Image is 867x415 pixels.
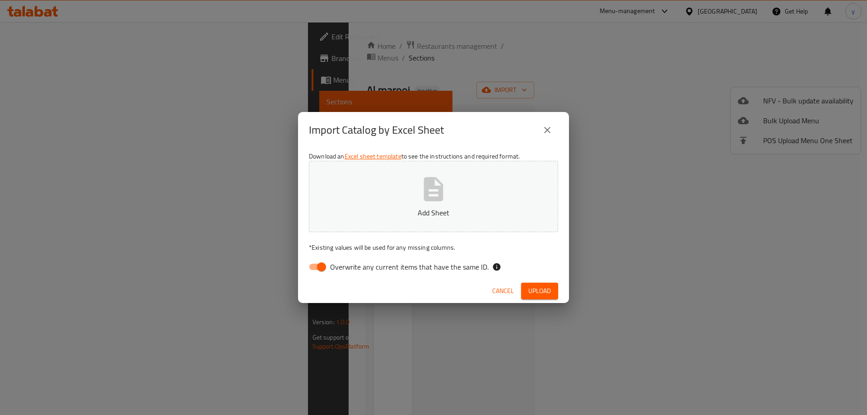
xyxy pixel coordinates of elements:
button: Cancel [489,283,517,299]
span: Overwrite any current items that have the same ID. [330,261,489,272]
svg: If the overwrite option isn't selected, then the items that match an existing ID will be ignored ... [492,262,501,271]
div: Download an to see the instructions and required format. [298,148,569,279]
button: Add Sheet [309,161,558,232]
span: Upload [528,285,551,297]
p: Existing values will be used for any missing columns. [309,243,558,252]
button: Upload [521,283,558,299]
p: Add Sheet [323,207,544,218]
a: Excel sheet template [345,150,401,162]
h2: Import Catalog by Excel Sheet [309,123,444,137]
button: close [536,119,558,141]
span: Cancel [492,285,514,297]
